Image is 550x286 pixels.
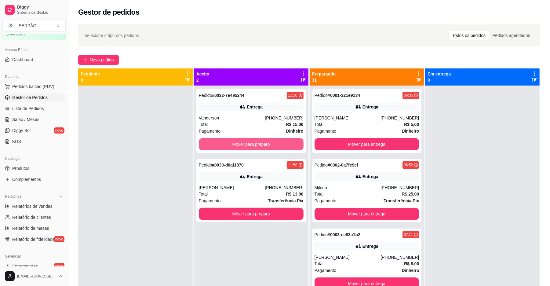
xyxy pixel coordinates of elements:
p: Aceito [196,71,209,77]
span: Dashboard [12,57,33,63]
article: até 06/09 [10,32,25,37]
span: Pedido [315,93,328,98]
span: Diggy Bot [12,127,31,134]
strong: # 0001-321e9134 [328,93,360,98]
div: 07:11 [404,232,413,237]
a: Diggy Botnovo [2,126,66,135]
span: Salão / Mesas [12,116,39,123]
div: 11:58 [288,163,297,167]
span: Pedido [199,93,212,98]
span: plus [83,58,87,62]
strong: R$ 25,00 [402,192,419,196]
span: Entregadores [12,263,38,269]
span: Novo pedido [90,57,114,63]
strong: Dinheiro [286,129,304,134]
a: Entregadoresnovo [2,261,66,271]
div: [PHONE_NUMBER] [265,185,303,191]
div: Entrega [247,104,263,110]
p: 0 [428,77,451,83]
button: Novo pedido [78,55,119,65]
strong: # 0033-d0af1870 [212,163,244,167]
button: Mover para entrega [315,138,419,150]
span: Pagamento [199,197,221,204]
div: Dia a dia [2,72,66,82]
span: Total [199,191,208,197]
div: [PERSON_NAME] [315,254,381,260]
div: Entrega [362,104,378,110]
div: Milena [315,185,381,191]
div: Entrega [362,243,378,249]
span: Produtos [12,165,29,171]
span: Selecione o tipo dos pedidos [84,32,139,39]
strong: # 0002-0a7fe9cf [328,163,358,167]
p: 2 [196,77,209,83]
div: [PHONE_NUMBER] [265,115,303,121]
a: Salão / Mesas [2,115,66,124]
span: Sistema de Gestão [17,10,63,15]
a: Complementos [2,174,66,184]
p: Pendente [81,71,100,77]
p: 31 [312,77,336,83]
strong: Dinheiro [402,129,419,134]
span: Relatório de fidelidade [12,236,55,242]
a: KDS [2,137,66,146]
h2: Gestor de pedidos [78,7,140,17]
span: Total [315,191,324,197]
div: Acesso Rápido [2,45,66,55]
a: DiggySistema de Gestão [2,2,66,17]
span: Diggy [17,5,63,10]
a: Relatório de mesas [2,223,66,233]
button: Mover para entrega [315,208,419,220]
span: Relatórios de vendas [12,203,53,209]
div: [PERSON_NAME] [315,115,381,121]
a: Produtos [2,163,66,173]
button: Mover para preparo [199,208,304,220]
div: 06:52 [404,163,413,167]
strong: R$ 15,00 [286,122,304,127]
a: Dashboard [2,55,66,64]
p: 0 [81,77,100,83]
div: [PHONE_NUMBER] [381,254,419,260]
div: Entrega [362,174,378,180]
a: Relatório de clientes [2,212,66,222]
strong: Transferência Pix [268,198,304,203]
span: KDS [12,138,21,145]
span: Gestor de Pedidos [12,94,48,101]
p: Em entrega [428,71,451,77]
button: Mover para preparo [199,138,304,150]
span: Pagamento [315,128,337,134]
span: Pedidos balcão (PDV) [12,83,54,90]
div: 06:35 [404,93,413,98]
a: Lista de Pedidos [2,104,66,113]
strong: R$ 5,60 [404,122,419,127]
span: Relatórios [5,194,21,199]
div: SERPÃO ... [19,23,40,29]
span: S [8,23,14,29]
span: [EMAIL_ADDRESS][DOMAIN_NAME] [17,274,56,279]
span: Relatório de mesas [12,225,49,231]
a: Relatório de fidelidadenovo [2,234,66,244]
strong: R$ 13,00 [286,192,304,196]
span: Complementos [12,176,41,182]
strong: # 0003-ee83a1b2 [328,232,360,237]
span: Total [315,260,324,267]
span: Lista de Pedidos [12,105,44,112]
strong: Dinheiro [402,268,419,273]
div: 11:10 [288,93,297,98]
div: Pedidos agendados [489,31,534,40]
strong: R$ 8,00 [404,261,419,266]
div: [PERSON_NAME] [199,185,265,191]
div: [PHONE_NUMBER] [381,185,419,191]
button: Pedidos balcão (PDV) [2,82,66,91]
span: Pedido [315,232,328,237]
div: Todos os pedidos [449,31,489,40]
span: Total [315,121,324,128]
button: [EMAIL_ADDRESS][DOMAIN_NAME] [2,269,66,284]
div: Catálogo [2,154,66,163]
a: Gestor de Pedidos [2,93,66,102]
div: [PHONE_NUMBER] [381,115,419,121]
button: Select a team [2,20,66,32]
a: Relatórios de vendas [2,201,66,211]
div: Vanderson [199,115,265,121]
strong: # 0032-7e495244 [212,93,244,98]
